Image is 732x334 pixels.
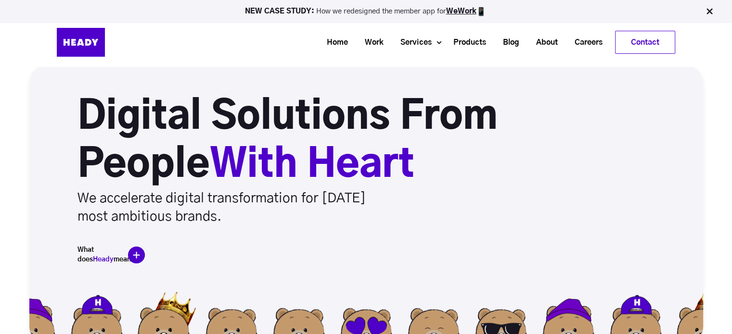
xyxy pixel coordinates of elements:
[77,245,126,264] h5: What does mean?
[245,8,316,15] strong: NEW CASE STUDY:
[315,34,353,51] a: Home
[57,28,105,57] img: Heady_Logo_Web-01 (1)
[388,34,437,51] a: Services
[4,7,728,16] p: How we redesigned the member app for
[476,7,486,16] img: app emoji
[210,146,414,185] span: With Heart
[77,93,588,189] h1: Digital Solutions From People
[524,34,563,51] a: About
[563,34,607,51] a: Careers
[93,256,114,263] span: Heady
[77,189,393,226] p: We accelerate digital transformation for [DATE] most ambitious brands.
[705,7,714,16] img: Close Bar
[128,247,145,263] img: plus-icon
[353,34,388,51] a: Work
[441,34,491,51] a: Products
[446,8,476,15] a: WeWork
[491,34,524,51] a: Blog
[129,31,675,54] div: Navigation Menu
[616,31,675,53] a: Contact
